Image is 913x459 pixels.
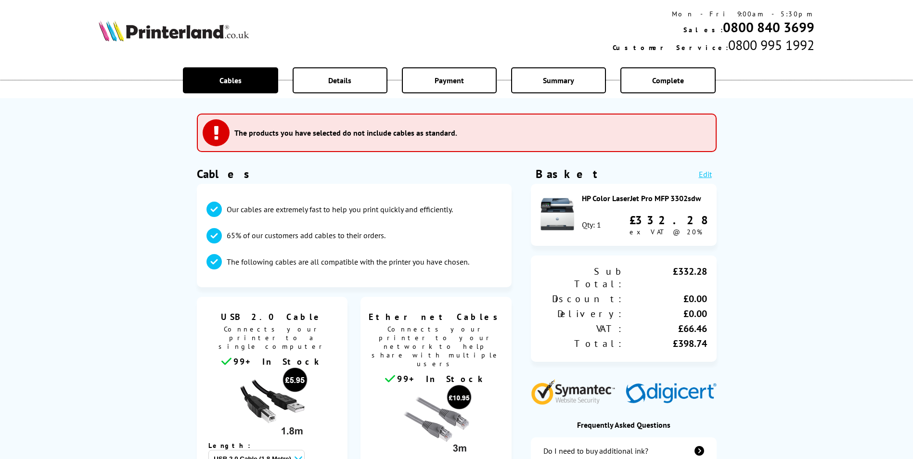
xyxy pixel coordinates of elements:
[531,420,717,430] div: Frequently Asked Questions
[624,322,707,335] div: £66.46
[723,18,814,36] a: 0800 840 3699
[400,384,472,457] img: Ethernet cable
[236,367,308,439] img: usb cable
[624,293,707,305] div: £0.00
[531,377,622,405] img: Symantec Website Security
[630,213,707,228] div: £332.28
[219,76,242,85] span: Cables
[540,337,624,350] div: Total:
[368,311,504,322] span: Ethernet Cables
[227,204,453,215] p: Our cables are extremely fast to help you print quickly and efficiently.
[683,25,723,34] span: Sales:
[204,311,341,322] span: USB 2.0 Cable
[208,441,260,450] span: Length:
[234,128,457,138] h3: The products you have selected do not include cables as standard.
[233,356,323,367] span: 99+ In Stock
[435,76,464,85] span: Payment
[540,307,624,320] div: Delivery:
[543,76,574,85] span: Summary
[630,228,702,236] span: ex VAT @ 20%
[613,43,728,52] span: Customer Service:
[624,307,707,320] div: £0.00
[536,166,598,181] div: Basket
[728,36,814,54] span: 0800 995 1992
[699,169,712,179] a: Edit
[613,10,814,18] div: Mon - Fri 9:00am - 5:30pm
[99,20,249,41] img: Printerland Logo
[652,76,684,85] span: Complete
[365,322,507,373] span: Connects your printer to your network to help share with multiple users
[626,383,717,405] img: Digicert
[328,76,351,85] span: Details
[582,220,601,229] div: Qty: 1
[227,256,469,267] p: The following cables are all compatible with the printer you have chosen.
[197,166,512,181] h1: Cables
[202,322,343,356] span: Connects your printer to a single computer
[582,193,707,203] div: HP Color LaserJet Pro MFP 3302sdw
[624,337,707,350] div: £398.74
[543,446,648,456] div: Do I need to buy additional ink?
[227,230,386,241] p: 65% of our customers add cables to their orders.
[540,293,624,305] div: Discount:
[397,373,487,384] span: 99+ In Stock
[540,197,574,231] img: HP Color LaserJet Pro MFP 3302sdw
[540,322,624,335] div: VAT:
[540,265,624,290] div: Sub Total:
[624,265,707,290] div: £332.28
